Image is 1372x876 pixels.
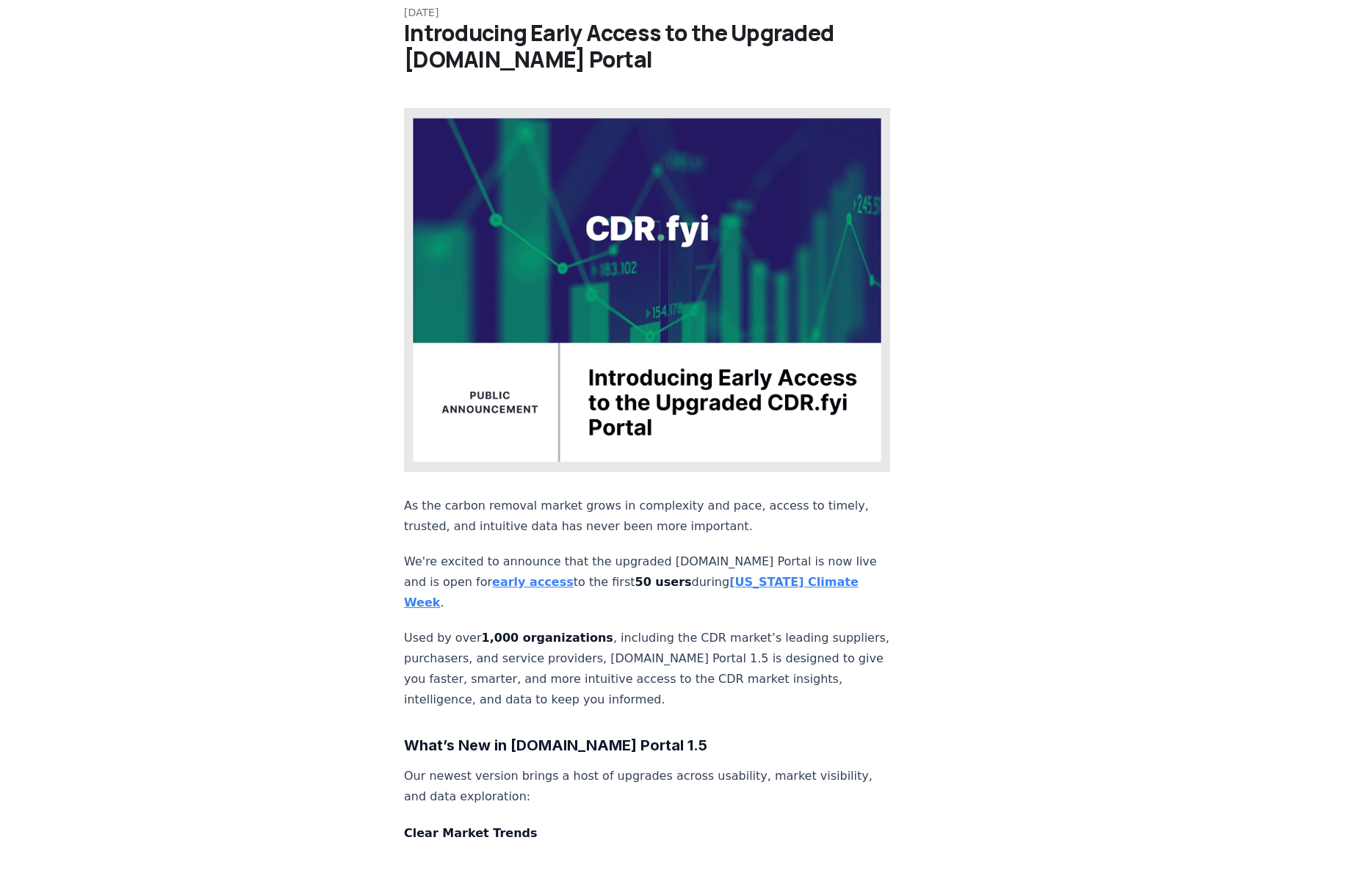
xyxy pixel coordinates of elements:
[404,736,707,754] strong: What’s New in [DOMAIN_NAME] Portal 1.5
[404,766,890,807] p: Our newest version brings a host of upgrades across usability, market visibility, and data explor...
[404,5,968,20] p: [DATE]
[404,628,890,710] p: Used by over , including the CDR market’s leading suppliers, purchasers, and service providers, [...
[404,551,890,613] p: We're excited to announce that the upgraded [DOMAIN_NAME] Portal is now live and is open for to t...
[404,20,968,73] h1: Introducing Early Access to the Upgraded [DOMAIN_NAME] Portal
[635,575,692,589] strong: 50 users
[404,575,859,609] a: [US_STATE] Climate Week
[404,496,890,537] p: As the carbon removal market grows in complexity and pace, access to timely, trusted, and intuiti...
[482,631,613,645] strong: 1,000 organizations
[404,108,890,472] img: blog post image
[404,826,538,840] strong: Clear Market Trends
[492,575,574,589] a: early access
